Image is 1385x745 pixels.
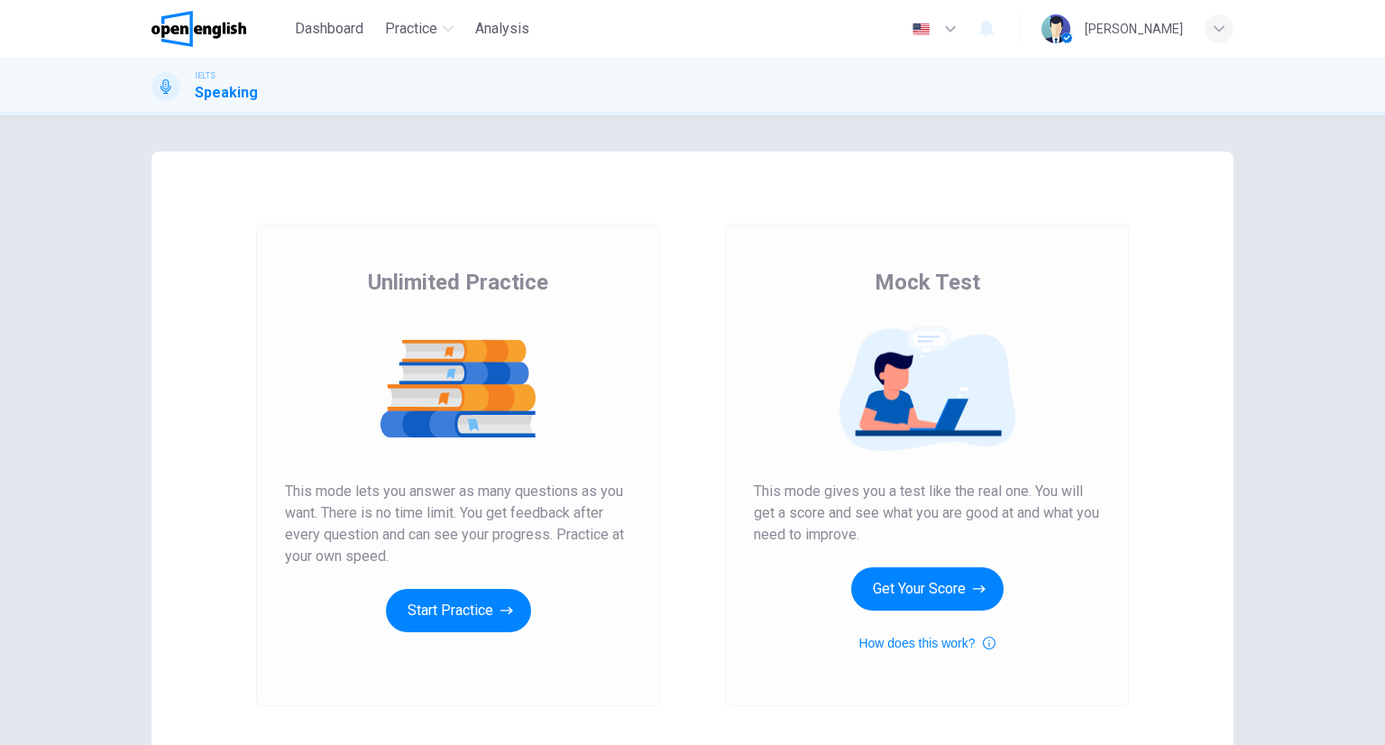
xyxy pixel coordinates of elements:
[1041,14,1070,43] img: Profile picture
[378,13,461,45] button: Practice
[285,481,631,567] span: This mode lets you answer as many questions as you want. There is no time limit. You get feedback...
[385,18,437,40] span: Practice
[288,13,371,45] button: Dashboard
[368,268,548,297] span: Unlimited Practice
[754,481,1100,546] span: This mode gives you a test like the real one. You will get a score and see what you are good at a...
[475,18,529,40] span: Analysis
[910,23,932,36] img: en
[468,13,537,45] button: Analysis
[875,268,980,297] span: Mock Test
[195,82,258,104] h1: Speaking
[151,11,288,47] a: OpenEnglish logo
[151,11,246,47] img: OpenEnglish logo
[195,69,216,82] span: IELTS
[386,589,531,632] button: Start Practice
[851,567,1004,611] button: Get Your Score
[1085,18,1183,40] div: [PERSON_NAME]
[295,18,363,40] span: Dashboard
[858,632,995,654] button: How does this work?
